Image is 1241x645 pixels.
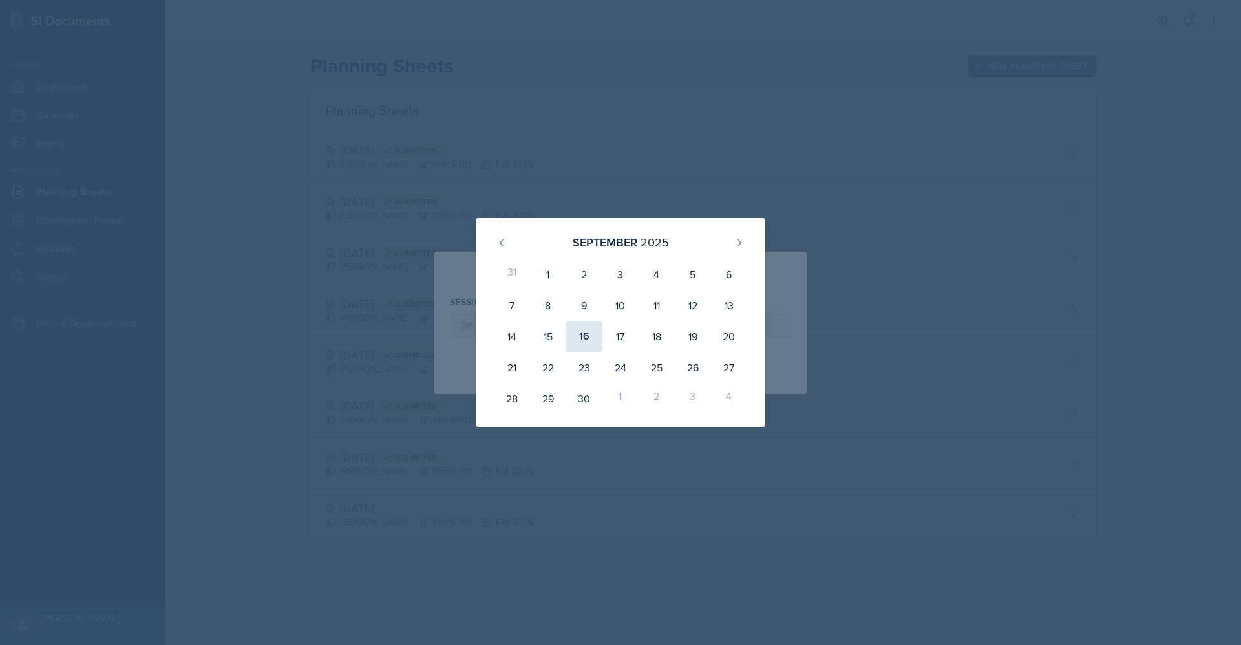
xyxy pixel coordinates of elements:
div: 23 [566,352,602,383]
div: 26 [675,352,711,383]
div: 2025 [641,234,669,251]
div: 6 [711,259,747,290]
div: 27 [711,352,747,383]
div: 30 [566,383,602,414]
div: 14 [494,321,530,352]
div: 3 [602,259,639,290]
div: 29 [530,383,566,414]
div: 22 [530,352,566,383]
div: 4 [639,259,675,290]
div: 7 [494,290,530,321]
div: 18 [639,321,675,352]
div: 1 [602,383,639,414]
div: 15 [530,321,566,352]
div: 25 [639,352,675,383]
div: 20 [711,321,747,352]
div: 4 [711,383,747,414]
div: 9 [566,290,602,321]
div: September [573,234,637,251]
div: 2 [566,259,602,290]
div: 19 [675,321,711,352]
div: 13 [711,290,747,321]
div: 8 [530,290,566,321]
div: 17 [602,321,639,352]
div: 12 [675,290,711,321]
div: 11 [639,290,675,321]
div: 24 [602,352,639,383]
div: 16 [566,321,602,352]
div: 3 [675,383,711,414]
div: 2 [639,383,675,414]
div: 1 [530,259,566,290]
div: 31 [494,259,530,290]
div: 5 [675,259,711,290]
div: 28 [494,383,530,414]
div: 10 [602,290,639,321]
div: 21 [494,352,530,383]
